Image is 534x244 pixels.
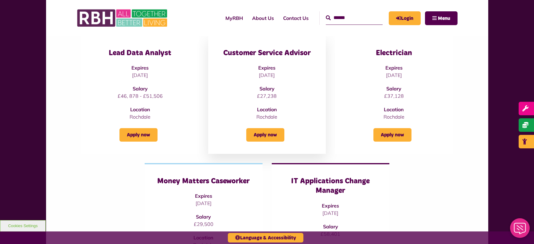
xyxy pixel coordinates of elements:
p: £58,401 [284,230,377,238]
p: £37,128 [347,92,440,100]
p: £29,500 [157,220,250,228]
strong: Salary [133,86,148,92]
strong: Location [130,106,150,112]
strong: Salary [259,86,275,92]
input: Search [326,11,383,25]
strong: Expires [322,203,339,209]
h3: Money Matters Caseworker [157,177,250,186]
strong: Salary [196,214,211,220]
a: MyRBH [221,10,248,26]
p: Rochdale [94,113,187,120]
p: [DATE] [220,71,314,79]
a: MyRBH [389,11,421,25]
button: Language & Accessibility [228,233,303,242]
button: Navigation [425,11,458,25]
iframe: Netcall Web Assistant for live chat [506,216,534,244]
h3: Customer Service Advisor [220,48,314,58]
strong: Location [384,106,404,112]
p: [DATE] [284,209,377,217]
strong: Expires [258,65,275,71]
p: Rochdale [347,113,440,120]
strong: Salary [323,223,338,230]
strong: Expires [195,193,212,199]
p: [DATE] [157,200,250,207]
p: £27,238 [220,92,314,100]
a: Apply now [373,128,411,142]
strong: Salary [386,86,401,92]
strong: Expires [385,65,403,71]
a: Contact Us [279,10,313,26]
p: £46, 878 - £51,506 [94,92,187,100]
span: Menu [438,16,450,21]
p: [DATE] [347,71,440,79]
h3: Lead Data Analyst [94,48,187,58]
a: About Us [248,10,279,26]
p: Rochdale [220,113,314,120]
a: Apply now [246,128,284,142]
strong: Expires [131,65,149,71]
img: RBH [77,6,169,30]
h3: IT Applications Change Manager [284,177,377,196]
p: [DATE] [94,71,187,79]
a: Apply now [119,128,158,142]
h3: Electrician [347,48,440,58]
strong: Location [257,106,277,112]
